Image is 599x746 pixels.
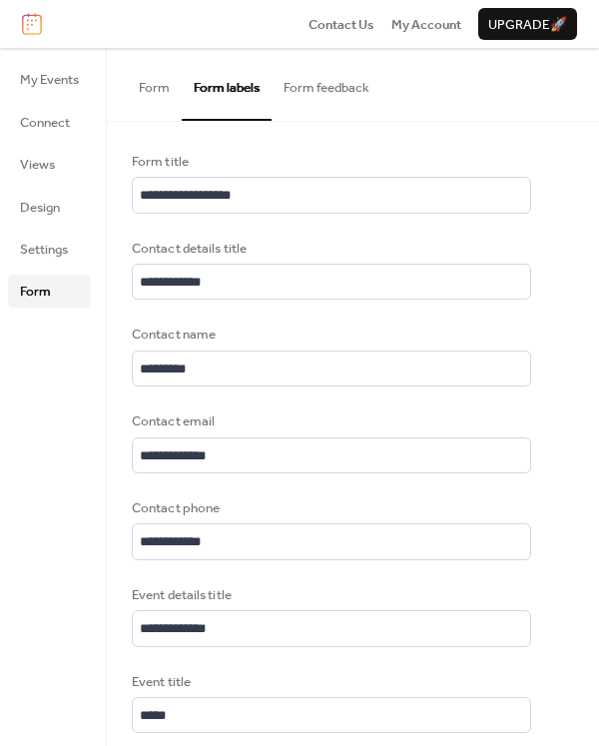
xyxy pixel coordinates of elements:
[132,498,527,518] div: Contact phone
[391,15,461,35] span: My Account
[20,282,51,302] span: Form
[22,13,42,35] img: logo
[127,48,182,118] button: Form
[308,14,374,34] a: Contact Us
[8,275,91,307] a: Form
[272,48,381,118] button: Form feedback
[132,585,527,605] div: Event details title
[20,198,60,218] span: Design
[132,152,527,172] div: Form title
[308,15,374,35] span: Contact Us
[8,233,91,265] a: Settings
[8,63,91,95] a: My Events
[20,240,68,260] span: Settings
[132,411,527,431] div: Contact email
[8,148,91,180] a: Views
[20,113,70,133] span: Connect
[8,191,91,223] a: Design
[132,672,527,692] div: Event title
[488,15,567,35] span: Upgrade 🚀
[478,8,577,40] button: Upgrade🚀
[20,70,79,90] span: My Events
[20,155,55,175] span: Views
[8,106,91,138] a: Connect
[132,239,527,259] div: Contact details title
[391,14,461,34] a: My Account
[132,325,527,345] div: Contact name
[182,48,272,120] button: Form labels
